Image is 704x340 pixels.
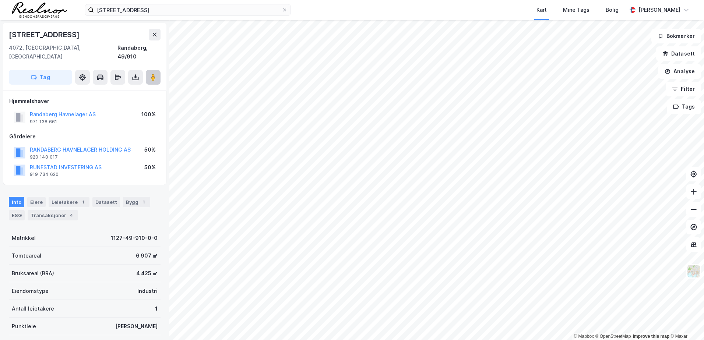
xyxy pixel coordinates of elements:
[30,119,57,125] div: 971 138 661
[658,64,701,79] button: Analyse
[144,163,156,172] div: 50%
[140,198,147,206] div: 1
[136,269,158,278] div: 4 425 ㎡
[141,110,156,119] div: 100%
[28,210,78,220] div: Transaksjoner
[9,43,117,61] div: 4072, [GEOGRAPHIC_DATA], [GEOGRAPHIC_DATA]
[667,305,704,340] iframe: Chat Widget
[30,154,58,160] div: 920 140 017
[574,334,594,339] a: Mapbox
[30,171,59,177] div: 919 734 620
[155,304,158,313] div: 1
[27,197,46,207] div: Eiere
[12,322,36,331] div: Punktleie
[667,99,701,114] button: Tags
[137,287,158,295] div: Industri
[9,132,160,141] div: Gårdeiere
[536,6,547,14] div: Kart
[638,6,680,14] div: [PERSON_NAME]
[12,287,49,295] div: Eiendomstype
[9,29,81,40] div: [STREET_ADDRESS]
[9,70,72,85] button: Tag
[12,269,54,278] div: Bruksareal (BRA)
[667,305,704,340] div: Kontrollprogram for chat
[12,304,54,313] div: Antall leietakere
[687,264,701,278] img: Z
[92,197,120,207] div: Datasett
[136,251,158,260] div: 6 907 ㎡
[49,197,89,207] div: Leietakere
[9,210,25,220] div: ESG
[656,46,701,61] button: Datasett
[606,6,619,14] div: Bolig
[666,82,701,96] button: Filter
[144,145,156,154] div: 50%
[79,198,87,206] div: 1
[12,251,41,260] div: Tomteareal
[595,334,631,339] a: OpenStreetMap
[9,197,24,207] div: Info
[115,322,158,331] div: [PERSON_NAME]
[12,234,36,242] div: Matrikkel
[563,6,589,14] div: Mine Tags
[117,43,161,61] div: Randaberg, 49/910
[651,29,701,43] button: Bokmerker
[12,2,67,18] img: realnor-logo.934646d98de889bb5806.png
[9,97,160,106] div: Hjemmelshaver
[633,334,669,339] a: Improve this map
[123,197,150,207] div: Bygg
[68,212,75,219] div: 4
[94,4,282,15] input: Søk på adresse, matrikkel, gårdeiere, leietakere eller personer
[111,234,158,242] div: 1127-49-910-0-0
